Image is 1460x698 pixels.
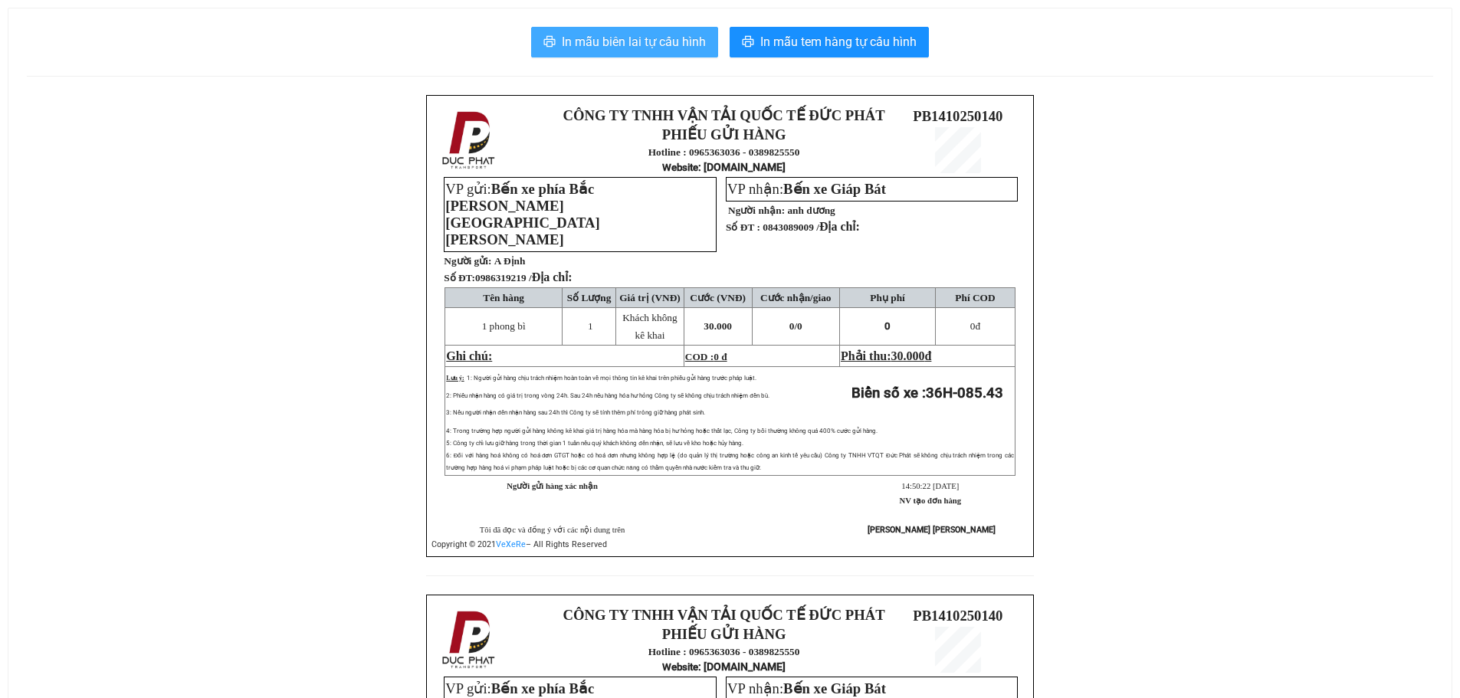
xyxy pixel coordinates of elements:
span: printer [742,35,754,50]
strong: CÔNG TY TNHH VẬN TẢI QUỐC TẾ ĐỨC PHÁT [563,107,885,123]
span: 30.000 [891,349,925,362]
span: 1 phong bì [482,320,526,332]
button: printerIn mẫu tem hàng tự cấu hình [730,27,929,57]
span: đ [970,320,980,332]
span: Tên hàng [483,292,524,303]
strong: : [DOMAIN_NAME] [662,660,786,673]
span: In mẫu tem hàng tự cấu hình [760,32,917,51]
span: 30.000 [704,320,732,332]
span: 0 đ [714,351,727,362]
span: 1: Người gửi hàng chịu trách nhiệm hoàn toàn về mọi thông tin kê khai trên phiếu gửi hàng trước p... [467,375,756,382]
span: Địa chỉ: [532,270,573,283]
span: Phải thu: [841,349,931,362]
span: VP gửi: [445,181,599,247]
span: Website [662,162,698,173]
span: Cước (VNĐ) [690,292,746,303]
strong: CÔNG TY TNHH VẬN TẢI QUỐC TẾ ĐỨC PHÁT [563,607,885,623]
span: 0 [797,320,802,332]
span: printer [543,35,556,50]
span: 0 [970,320,976,332]
span: 1 [588,320,593,332]
strong: Số ĐT: [444,272,572,283]
strong: PHIẾU GỬI HÀNG [662,626,786,642]
strong: Số ĐT : [726,221,760,233]
span: Giá trị (VNĐ) [619,292,681,303]
span: Lưu ý: [446,375,464,382]
strong: Người nhận: [728,205,785,216]
span: 4: Trong trường hợp người gửi hàng không kê khai giá trị hàng hóa mà hàng hóa bị hư hỏng hoặc thấ... [446,428,878,434]
span: Phí COD [955,292,995,303]
img: logo [438,108,502,172]
span: Cước nhận/giao [760,292,832,303]
span: 14:50:22 [DATE] [901,482,959,490]
span: anh dương [787,205,835,216]
span: Tôi đã đọc và đồng ý với các nội dung trên [480,526,625,534]
span: VP nhận: [727,181,886,197]
span: Bến xe Giáp Bát [783,680,886,696]
span: 2: Phiếu nhận hàng có giá trị trong vòng 24h. Sau 24h nếu hàng hóa hư hỏng Công ty sẽ không chịu ... [446,392,769,399]
a: VeXeRe [496,539,526,549]
span: Bến xe Giáp Bát [783,181,886,197]
span: 0986319219 / [475,272,573,283]
span: Khách không kê khai [622,312,677,341]
strong: Người gửi hàng xác nhận [507,482,598,490]
span: Copyright © 2021 – All Rights Reserved [431,539,607,549]
span: VP nhận: [727,680,886,696]
span: PB1410250140 [913,108,1002,124]
strong: Người gửi: [444,255,491,267]
span: 36H-085.43 [926,385,1003,401]
span: 6: Đối với hàng hoá không có hoá đơn GTGT hoặc có hoá đơn nhưng không hợp lệ (do quản lý thị trườ... [446,452,1014,471]
img: logo [438,608,502,672]
span: A Định [494,255,526,267]
strong: [PERSON_NAME] [PERSON_NAME] [868,525,996,535]
span: 0 [884,320,891,332]
span: Phụ phí [870,292,904,303]
strong: : [DOMAIN_NAME] [662,161,786,173]
button: printerIn mẫu biên lai tự cấu hình [531,27,718,57]
span: Website [662,661,698,673]
span: Ghi chú: [446,349,492,362]
strong: Hotline : 0965363036 - 0389825550 [648,146,800,158]
strong: Hotline : 0965363036 - 0389825550 [648,646,800,657]
span: In mẫu biên lai tự cấu hình [562,32,706,51]
span: PB1410250140 [913,608,1002,624]
span: 0843089009 / [763,221,860,233]
strong: Biển số xe : [851,385,1003,401]
strong: PHIẾU GỬI HÀNG [662,126,786,143]
span: 3: Nếu người nhận đến nhận hàng sau 24h thì Công ty sẽ tính thêm phí trông giữ hàng phát sinh. [446,409,704,416]
span: Địa chỉ: [819,220,860,233]
span: COD : [685,351,727,362]
span: 5: Công ty chỉ lưu giữ hàng trong thời gian 1 tuần nếu quý khách không đến nhận, sẽ lưu về kho ho... [446,440,743,447]
span: Số Lượng [567,292,612,303]
span: 0/ [789,320,802,332]
span: đ [925,349,932,362]
strong: NV tạo đơn hàng [900,496,961,505]
span: Bến xe phía Bắc [PERSON_NAME][GEOGRAPHIC_DATA][PERSON_NAME] [445,181,599,247]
